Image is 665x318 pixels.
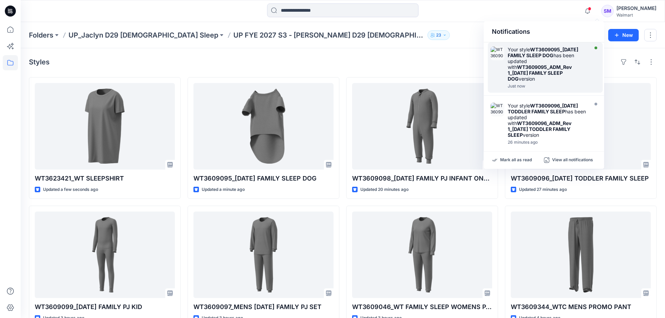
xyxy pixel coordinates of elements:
[360,186,409,193] p: Updated 20 minutes ago
[508,84,587,89] div: Wednesday, October 15, 2025 22:28
[35,174,175,183] p: WT3623421_WT SLEEPSHIRT
[427,30,450,40] button: 23
[43,186,98,193] p: Updated a few seconds ago
[193,212,334,298] a: WT3609097_MENS HALLOWEEN FAMILY PJ SET
[352,302,492,312] p: WT3609046_WT FAMILY SLEEP WOMENS PJ SET
[511,302,651,312] p: WT3609344_WTC MENS PROMO PANT
[193,83,334,170] a: WT3609095_HALLOWEEN FAMILY SLEEP DOG
[436,31,441,39] p: 23
[233,30,425,40] p: UP FYE 2027 S3 - [PERSON_NAME] D29 [DEMOGRAPHIC_DATA] Sleepwear
[552,157,593,163] p: View all notifications
[608,29,639,41] button: New
[68,30,218,40] a: UP_Jaclyn D29 [DEMOGRAPHIC_DATA] Sleep
[352,83,492,170] a: WT3609098_HALLOWEEN FAMILY PJ INFANT ONESIE
[352,212,492,298] a: WT3609046_WT FAMILY SLEEP WOMENS PJ SET
[508,47,578,58] strong: WT3609095_[DATE] FAMILY SLEEP DOG
[616,12,656,18] div: Walmart
[29,30,53,40] a: Folders
[508,64,572,82] strong: WT3609095_ADM_Rev 1_[DATE] FAMILY SLEEP DOG
[500,157,532,163] p: Mark all as read
[202,186,245,193] p: Updated a minute ago
[511,212,651,298] a: WT3609344_WTC MENS PROMO PANT
[601,5,614,17] div: SM
[484,21,604,42] div: Notifications
[508,103,578,114] strong: WT3609096_[DATE] TODDLER FAMILY SLEEP
[35,212,175,298] a: WT3609099_HALLOWEEN FAMILY PJ KID
[35,83,175,170] a: WT3623421_WT SLEEPSHIRT
[508,47,587,82] div: Your style has been updated with version
[508,103,587,138] div: Your style has been updated with version
[193,302,334,312] p: WT3609097_MENS [DATE] FAMILY PJ SET
[193,174,334,183] p: WT3609095_[DATE] FAMILY SLEEP DOG
[352,174,492,183] p: WT3609098_[DATE] FAMILY PJ INFANT ONESIE
[511,174,651,183] p: WT3609096_[DATE] TODDLER FAMILY SLEEP
[35,302,175,312] p: WT3609099_[DATE] FAMILY PJ KID
[490,47,504,60] img: WT3609095_ADM_Rev 1_HALLOWEEN FAMILY SLEEP DOG
[508,140,587,145] div: Wednesday, October 15, 2025 22:02
[519,186,567,193] p: Updated 27 minutes ago
[490,103,504,116] img: WT3609096_ADM_Rev 1_HALLOWEEN TODDLER FAMILY SLEEP
[616,4,656,12] div: [PERSON_NAME]
[29,58,50,66] h4: Styles
[508,120,571,138] strong: WT3609096_ADM_Rev 1_[DATE] TODDLER FAMILY SLEEP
